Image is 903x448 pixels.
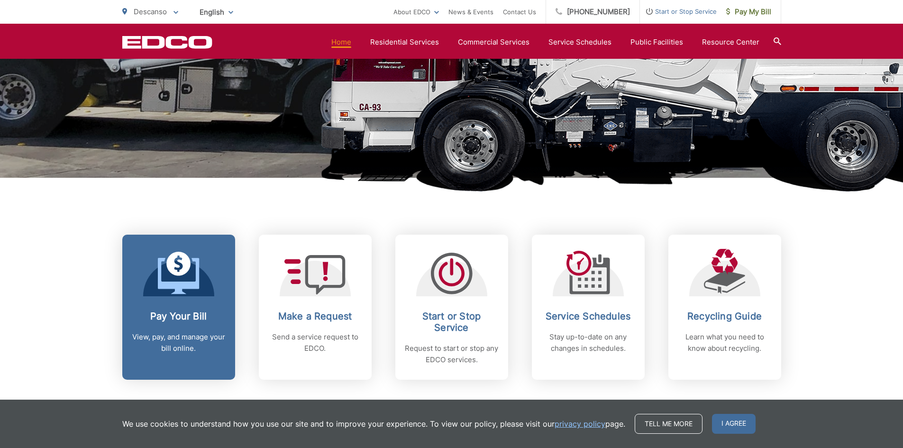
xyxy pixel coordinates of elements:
a: Make a Request Send a service request to EDCO. [259,235,372,380]
p: Stay up-to-date on any changes in schedules. [541,331,635,354]
a: Resource Center [702,37,759,48]
a: Public Facilities [630,37,683,48]
h2: Service Schedules [541,311,635,322]
p: Learn what you need to know about recycling. [678,331,772,354]
span: Descanso [134,7,167,16]
a: About EDCO [393,6,439,18]
a: News & Events [448,6,493,18]
h2: Recycling Guide [678,311,772,322]
p: View, pay, and manage your bill online. [132,331,226,354]
h2: Pay Your Bill [132,311,226,322]
span: I agree [712,414,756,434]
h2: Start or Stop Service [405,311,499,333]
a: Service Schedules [548,37,611,48]
h2: Make a Request [268,311,362,322]
a: Home [331,37,351,48]
a: Tell me more [635,414,702,434]
a: Commercial Services [458,37,529,48]
a: EDCD logo. Return to the homepage. [122,36,212,49]
span: English [192,4,240,20]
a: Recycling Guide Learn what you need to know about recycling. [668,235,781,380]
a: privacy policy [555,418,605,430]
a: Service Schedules Stay up-to-date on any changes in schedules. [532,235,645,380]
p: We use cookies to understand how you use our site and to improve your experience. To view our pol... [122,418,625,430]
a: Pay Your Bill View, pay, and manage your bill online. [122,235,235,380]
span: Pay My Bill [726,6,771,18]
a: Residential Services [370,37,439,48]
p: Send a service request to EDCO. [268,331,362,354]
p: Request to start or stop any EDCO services. [405,343,499,366]
a: Contact Us [503,6,536,18]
